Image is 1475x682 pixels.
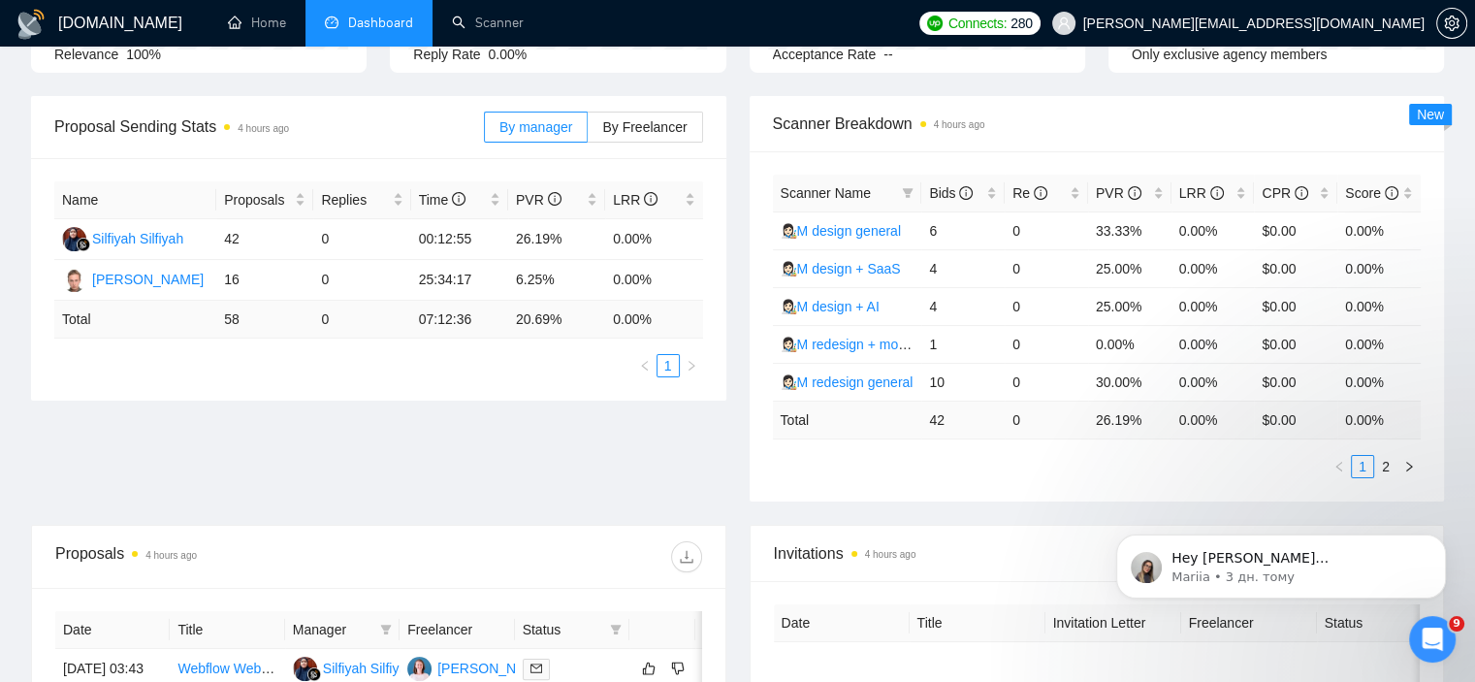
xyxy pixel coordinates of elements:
span: filter [610,624,622,635]
div: [PERSON_NAME] [92,269,204,290]
span: left [639,360,651,372]
span: setting [1437,16,1466,31]
span: Status [523,619,602,640]
td: 30.00% [1088,363,1171,401]
img: SS [293,657,317,681]
a: 👩🏻‍🎨M redesign + mobile app/software/platforam [781,337,1062,352]
span: info-circle [644,192,657,206]
time: 4 hours ago [865,549,916,560]
span: filter [606,615,625,644]
span: PVR [516,192,561,208]
td: 58 [216,301,313,339]
td: 0.00% [1337,287,1421,325]
a: 1 [657,355,679,376]
span: left [1333,461,1345,472]
li: 1 [1351,455,1374,478]
a: searchScanner [452,15,524,31]
time: 4 hours ago [238,123,289,134]
td: 6.25% [508,260,605,301]
iframe: Intercom live chat [1409,616,1456,663]
span: info-circle [1210,186,1224,200]
button: download [671,541,702,572]
th: Title [910,604,1045,642]
span: filter [898,179,917,208]
td: 0.00% [605,260,702,301]
span: By manager [499,119,572,135]
span: info-circle [1295,186,1308,200]
th: Date [774,604,910,642]
span: Connects: [948,13,1007,34]
span: Invitations [774,541,1421,566]
th: Date [55,611,170,649]
td: 16 [216,260,313,301]
th: Freelancer [400,611,514,649]
img: gigradar-bm.png [77,238,90,251]
a: 2 [1375,456,1396,477]
td: 0 [313,219,410,260]
span: Acceptance Rate [773,47,877,62]
td: 0.00% [1337,211,1421,249]
td: 0.00% [1337,249,1421,287]
td: 0.00 % [1337,401,1421,438]
th: Proposals [216,181,313,219]
td: $0.00 [1254,363,1337,401]
span: Manager [293,619,372,640]
span: user [1057,16,1071,30]
span: download [672,549,701,565]
td: $ 0.00 [1254,401,1337,438]
td: 25.00% [1088,287,1171,325]
a: SSSilfiyah Silfiyah [62,230,183,245]
span: info-circle [959,186,973,200]
a: 👩🏻‍🎨M design + SaaS [781,261,901,276]
span: New [1417,107,1444,122]
span: Dashboard [348,15,413,31]
button: left [1328,455,1351,478]
span: Bids [929,185,973,201]
time: 4 hours ago [145,550,197,561]
a: homeHome [228,15,286,31]
div: [PERSON_NAME] [437,658,549,679]
li: Previous Page [633,354,657,377]
span: Proposal Sending Stats [54,114,484,139]
span: -- [883,47,892,62]
img: upwork-logo.png [927,16,943,31]
li: Next Page [1397,455,1421,478]
th: Name [54,181,216,219]
span: Re [1012,185,1047,201]
span: 0.00% [489,47,528,62]
span: LRR [613,192,657,208]
span: like [642,661,656,676]
td: 4 [921,249,1005,287]
span: info-circle [452,192,465,206]
td: 26.19% [508,219,605,260]
button: left [633,354,657,377]
td: 00:12:55 [411,219,508,260]
li: Previous Page [1328,455,1351,478]
span: CPR [1262,185,1307,201]
a: SSSilfiyah Silfiyah [293,660,414,675]
th: Manager [285,611,400,649]
td: 42 [216,219,313,260]
span: filter [376,615,396,644]
td: $0.00 [1254,211,1337,249]
td: $0.00 [1254,325,1337,363]
span: filter [902,187,914,199]
span: info-circle [1128,186,1141,200]
span: Score [1345,185,1397,201]
td: 25:34:17 [411,260,508,301]
td: 0 [1005,287,1088,325]
iframe: To enrich screen reader interactions, please activate Accessibility in Grammarly extension settings [1087,494,1475,630]
td: 25.00% [1088,249,1171,287]
span: Reply Rate [413,47,480,62]
td: 0.00 % [1171,401,1255,438]
span: Relevance [54,47,118,62]
img: SS [62,227,86,251]
td: 0 [1005,211,1088,249]
td: 0 [313,260,410,301]
div: Proposals [55,541,378,572]
td: Total [54,301,216,339]
button: like [637,657,660,680]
